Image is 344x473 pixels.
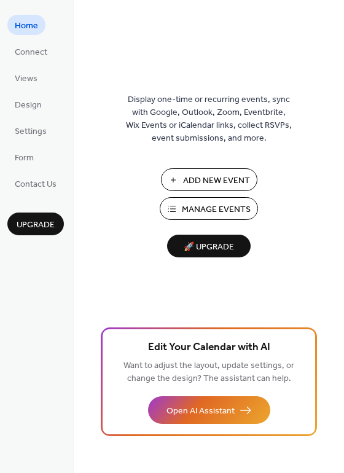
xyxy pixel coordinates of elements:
[126,93,292,145] span: Display one-time or recurring events, sync with Google, Outlook, Zoom, Eventbrite, Wix Events or ...
[7,213,64,235] button: Upgrade
[7,15,45,35] a: Home
[160,197,258,220] button: Manage Events
[15,72,37,85] span: Views
[167,235,251,257] button: 🚀 Upgrade
[15,46,47,59] span: Connect
[15,178,57,191] span: Contact Us
[148,396,270,424] button: Open AI Assistant
[15,99,42,112] span: Design
[123,358,294,387] span: Want to adjust the layout, update settings, or change the design? The assistant can help.
[174,239,243,256] span: 🚀 Upgrade
[7,120,54,141] a: Settings
[17,219,55,232] span: Upgrade
[15,152,34,165] span: Form
[15,125,47,138] span: Settings
[166,405,235,418] span: Open AI Assistant
[15,20,38,33] span: Home
[182,203,251,216] span: Manage Events
[161,168,257,191] button: Add New Event
[7,147,41,167] a: Form
[7,94,49,114] a: Design
[183,174,250,187] span: Add New Event
[7,68,45,88] a: Views
[148,339,270,356] span: Edit Your Calendar with AI
[7,173,64,193] a: Contact Us
[7,41,55,61] a: Connect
